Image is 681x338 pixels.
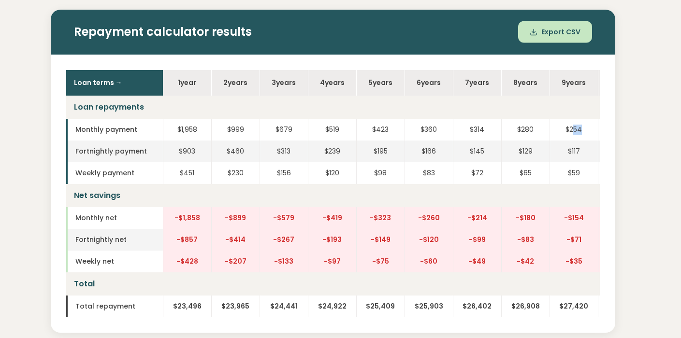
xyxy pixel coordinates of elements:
td: -$61 [598,229,646,251]
td: $156 [260,162,308,184]
td: -$99 [453,229,501,251]
td: $999 [211,119,260,141]
td: $25,903 [405,296,453,317]
td: -$899 [211,207,260,229]
td: Loan repayments [66,96,646,119]
td: -$154 [550,207,598,229]
td: -$120 [405,229,453,251]
td: $54 [598,162,646,184]
td: -$1,858 [163,207,211,229]
td: $65 [501,162,550,184]
td: -$323 [356,207,405,229]
th: 4 year s [308,70,356,96]
td: $23,496 [163,296,211,317]
th: 5 year s [356,70,405,96]
td: Weekly payment [66,162,163,184]
td: Weekly net [66,251,163,272]
td: -$214 [453,207,501,229]
td: $233 [598,119,646,141]
td: $195 [356,141,405,162]
td: $239 [308,141,356,162]
th: Loan terms → [66,70,163,96]
td: $230 [211,162,260,184]
td: -$193 [308,229,356,251]
td: -$97 [308,251,356,272]
td: $460 [211,141,260,162]
td: $26,402 [453,296,501,317]
td: $679 [260,119,308,141]
th: 1 year [163,70,211,96]
td: $83 [405,162,453,184]
td: $519 [308,119,356,141]
td: $120 [308,162,356,184]
h2: Repayment calculator results [74,25,592,39]
th: 7 year s [453,70,501,96]
td: -$49 [453,251,501,272]
td: $360 [405,119,453,141]
td: $166 [405,141,453,162]
td: -$267 [260,229,308,251]
td: $117 [550,141,598,162]
td: Total repayment [66,296,163,317]
td: -$260 [405,207,453,229]
td: $254 [550,119,598,141]
td: $1,958 [163,119,211,141]
td: -$149 [356,229,405,251]
td: $903 [163,141,211,162]
th: 10 year s [598,70,646,96]
td: $107 [598,141,646,162]
td: $313 [260,141,308,162]
td: Total [66,272,646,296]
td: -$133 [260,251,308,272]
td: $26,908 [501,296,550,317]
th: 2 year s [211,70,260,96]
td: $129 [501,141,550,162]
td: -$579 [260,207,308,229]
td: -$42 [501,251,550,272]
td: -$180 [501,207,550,229]
td: $314 [453,119,501,141]
td: Monthly net [66,207,163,229]
td: -$133 [598,207,646,229]
td: -$83 [501,229,550,251]
td: -$414 [211,229,260,251]
td: $23,965 [211,296,260,317]
td: $280 [501,119,550,141]
td: $72 [453,162,501,184]
th: 3 year s [260,70,308,96]
td: $59 [550,162,598,184]
td: $98 [356,162,405,184]
td: -$35 [550,251,598,272]
th: 6 year s [405,70,453,96]
td: -$207 [211,251,260,272]
td: -$71 [550,229,598,251]
td: -$60 [405,251,453,272]
td: Fortnightly net [66,229,163,251]
button: Export CSV [518,21,592,43]
td: Net savings [66,184,646,207]
td: -$857 [163,229,211,251]
td: -$419 [308,207,356,229]
td: -$75 [356,251,405,272]
td: $27,938 [598,296,646,317]
td: $145 [453,141,501,162]
td: $423 [356,119,405,141]
td: Monthly payment [66,119,163,141]
td: Fortnightly payment [66,141,163,162]
td: -$428 [163,251,211,272]
th: 8 year s [501,70,550,96]
td: $451 [163,162,211,184]
td: $27,420 [550,296,598,317]
th: 9 year s [550,70,598,96]
td: $24,922 [308,296,356,317]
td: $25,409 [356,296,405,317]
td: $24,441 [260,296,308,317]
td: -$31 [598,251,646,272]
